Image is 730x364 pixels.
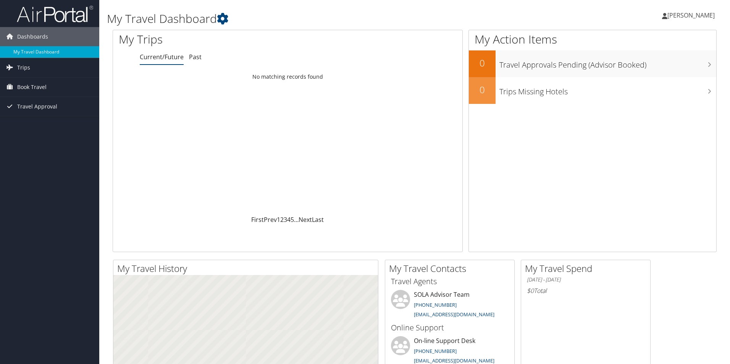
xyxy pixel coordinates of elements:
a: [EMAIL_ADDRESS][DOMAIN_NAME] [414,311,494,318]
a: 0Travel Approvals Pending (Advisor Booked) [469,50,716,77]
a: [EMAIL_ADDRESS][DOMAIN_NAME] [414,357,494,364]
h1: My Trips [119,31,311,47]
li: SOLA Advisor Team [387,290,512,321]
a: 4 [287,215,291,224]
h6: Total [527,286,644,295]
h2: My Travel Spend [525,262,650,275]
span: Trips [17,58,30,77]
a: 0Trips Missing Hotels [469,77,716,104]
h3: Travel Agents [391,276,509,287]
span: Travel Approval [17,97,57,116]
a: First [251,215,264,224]
span: Dashboards [17,27,48,46]
h6: [DATE] - [DATE] [527,276,644,283]
span: … [294,215,299,224]
a: [PERSON_NAME] [662,4,722,27]
h1: My Action Items [469,31,716,47]
a: Last [312,215,324,224]
img: airportal-logo.png [17,5,93,23]
h3: Travel Approvals Pending (Advisor Booked) [499,56,716,70]
h2: 0 [469,83,496,96]
a: 2 [280,215,284,224]
h2: My Travel Contacts [389,262,514,275]
h3: Online Support [391,322,509,333]
a: Next [299,215,312,224]
h2: My Travel History [117,262,378,275]
a: Current/Future [140,53,184,61]
h3: Trips Missing Hotels [499,83,716,97]
a: 3 [284,215,287,224]
a: [PHONE_NUMBER] [414,301,457,308]
h2: 0 [469,57,496,70]
a: 5 [291,215,294,224]
a: Prev [264,215,277,224]
a: [PHONE_NUMBER] [414,348,457,354]
a: 1 [277,215,280,224]
span: [PERSON_NAME] [667,11,715,19]
a: Past [189,53,202,61]
h1: My Travel Dashboard [107,11,517,27]
td: No matching records found [113,70,462,84]
span: $0 [527,286,534,295]
span: Book Travel [17,78,47,97]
